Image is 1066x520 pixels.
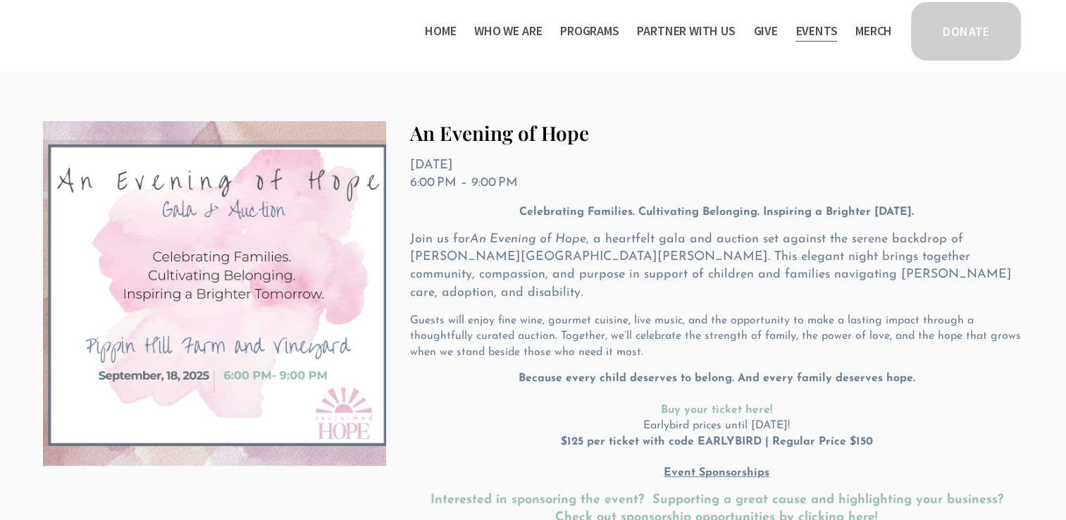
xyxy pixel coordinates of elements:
[410,159,453,172] time: [DATE]
[43,121,386,465] img: An Evening of Hope
[410,177,457,190] time: 6:00 PM
[470,233,586,246] em: An Evening of Hope
[561,436,873,447] strong: $125 per ticket with code EARLYBIRD | Regular Price $150
[519,373,915,384] strong: Because every child deserves to belong. And every family deserves hope.
[474,20,542,42] a: folder dropdown
[471,177,518,190] time: 9:00 PM
[410,231,1024,302] p: Join us for , a heartfelt gala and auction set against the serene backdrop of [PERSON_NAME][GEOGR...
[637,20,735,42] a: folder dropdown
[560,20,619,42] a: folder dropdown
[410,313,1024,360] p: Guests will enjoy fine wine, gourmet cuisine, live music, and the opportunity to make a lasting i...
[753,20,777,42] a: Give
[410,371,1024,481] p: Earlybird prices until [DATE]!
[795,20,837,42] a: Events
[410,120,589,146] a: An Evening of Hope
[664,467,769,478] u: Event Sponsorships
[519,206,914,218] strong: Celebrating Families. Cultivating Belonging. Inspiring a Brighter [DATE].
[474,21,542,42] span: Who We Are
[560,21,619,42] span: Programs
[637,21,735,42] span: Partner With Us
[425,20,456,42] a: Home
[855,20,892,42] a: Merch
[661,404,772,416] a: Buy your ticket here!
